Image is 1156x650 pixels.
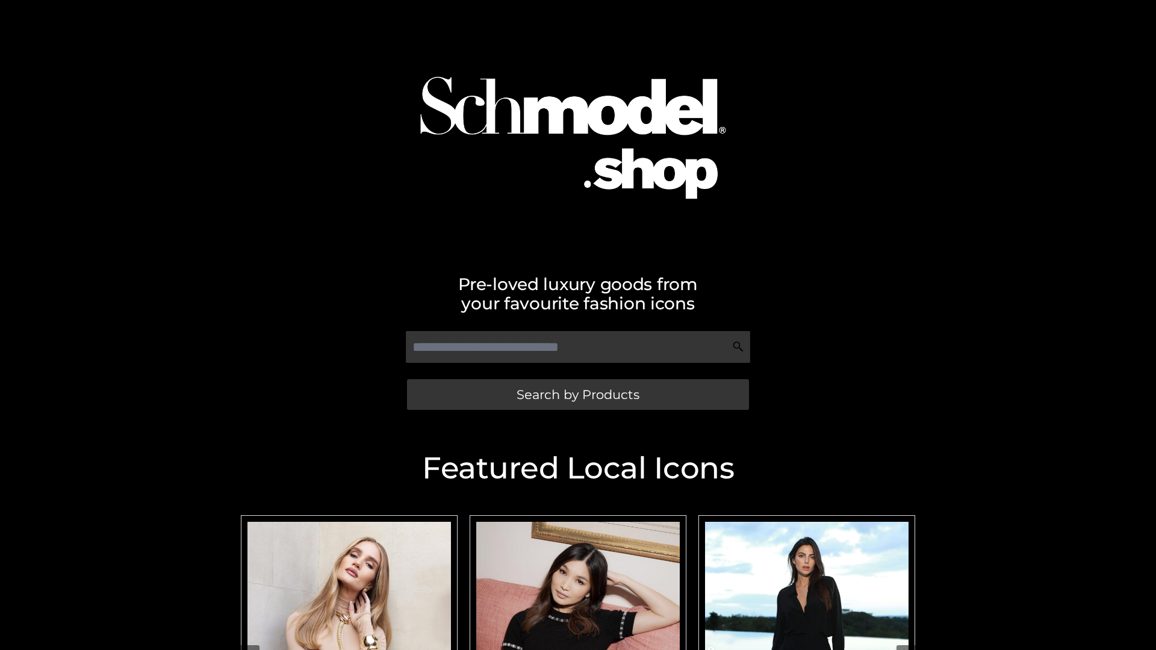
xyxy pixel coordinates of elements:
h2: Featured Local Icons​ [235,453,921,483]
h2: Pre-loved luxury goods from your favourite fashion icons [235,274,921,313]
a: Search by Products [407,379,749,410]
span: Search by Products [517,388,639,401]
img: Search Icon [732,341,744,353]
